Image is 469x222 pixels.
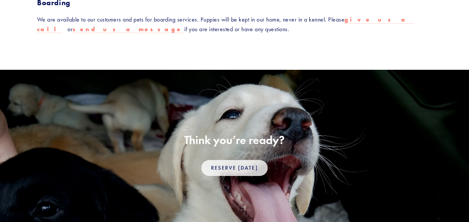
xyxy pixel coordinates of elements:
p: We are available to our customers and pets for boarding services. Puppies will be kept in our hom... [37,15,432,34]
a: Reserve [DATE] [201,160,267,176]
strong: give us a call [37,16,414,33]
a: send us a message [73,26,184,33]
h2: Think you’re ready? [37,133,432,147]
strong: send us a message [73,26,182,33]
